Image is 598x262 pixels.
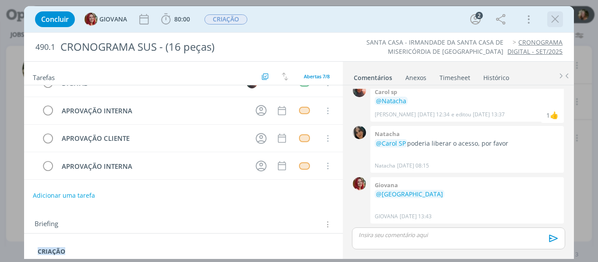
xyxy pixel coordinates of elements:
span: @[GEOGRAPHIC_DATA] [376,190,443,198]
span: 490.1 [35,42,55,52]
a: CRONOGRAMA DIGITAL - SET/2025 [507,38,563,55]
a: SANTA CASA - IRMANDADE DA SANTA CASA DE MISERICÓRDIA DE [GEOGRAPHIC_DATA] [366,38,503,55]
span: [DATE] 12:34 [418,111,450,119]
span: [DATE] 08:15 [397,162,429,170]
button: 80:00 [159,12,192,26]
b: Giovana [375,181,398,189]
span: @Natacha [376,97,406,105]
span: Briefing [35,219,58,230]
div: 2 [475,12,483,19]
b: Carol sp [375,88,397,96]
strong: CRIAÇÃO [38,247,65,255]
a: Comentários [353,70,393,82]
span: 80:00 [174,15,190,23]
span: [DATE] 13:43 [400,213,432,220]
span: Tarefas [33,71,55,82]
span: @Carol SP [376,139,406,147]
p: GIOVANA [375,213,398,220]
span: CRIAÇÃO [204,14,247,24]
span: [DATE] 13:37 [473,111,505,119]
button: Adicionar uma tarefa [32,188,95,203]
button: 2 [468,12,482,26]
img: arrow-down-up.svg [282,73,288,80]
button: GGIOVANA [84,13,127,26]
img: C [353,84,366,97]
div: APROVAÇÃO CLIENTE [58,133,248,144]
span: GIOVANA [99,16,127,22]
span: Concluir [41,16,69,23]
img: N [353,126,366,139]
p: Natacha [375,162,395,170]
span: e editou [451,111,471,119]
p: [PERSON_NAME] [375,111,416,119]
img: G [84,13,98,26]
span: Abertas 7/8 [304,73,330,80]
div: 11/08 [269,80,285,86]
img: G [353,177,366,190]
button: Concluir [35,11,75,27]
button: CRIAÇÃO [204,14,248,25]
p: poderia liberar o acesso, por favor [375,139,559,148]
div: Natacha [550,110,559,120]
div: 1 [546,111,550,120]
b: Natacha [375,130,400,138]
div: dialog [24,6,574,259]
div: CRONOGRAMA SUS - (16 peças) [57,36,339,58]
div: Anexos [405,73,426,82]
div: APROVAÇÃO INTERNA [58,105,248,116]
a: Timesheet [439,70,471,82]
a: Histórico [483,70,510,82]
div: APROVAÇÃO INTERNA [58,161,248,172]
